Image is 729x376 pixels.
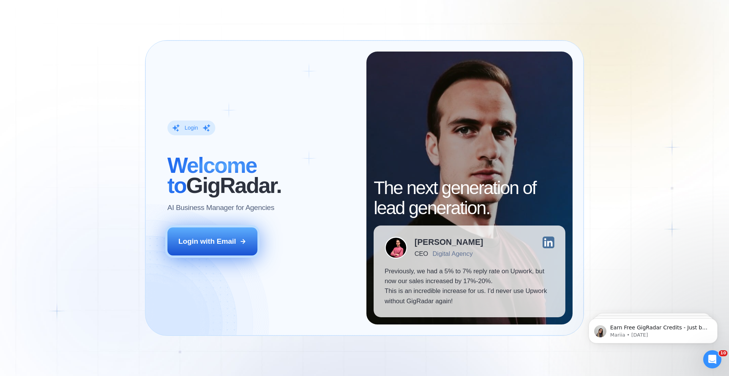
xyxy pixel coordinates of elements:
[385,266,554,307] p: Previously, we had a 5% to 7% reply rate on Upwork, but now our sales increased by 17%-20%. This ...
[167,155,355,196] h2: ‍ GigRadar.
[167,153,257,197] span: Welcome to
[167,227,258,255] button: Login with Email
[577,302,729,356] iframe: Intercom notifications message
[374,178,565,218] h2: The next generation of lead generation.
[415,238,483,246] div: [PERSON_NAME]
[703,350,721,368] iframe: Intercom live chat
[415,250,428,257] div: CEO
[432,250,473,257] div: Digital Agency
[719,350,727,356] span: 10
[185,124,198,132] div: Login
[167,203,275,213] p: AI Business Manager for Agencies
[178,237,236,246] div: Login with Email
